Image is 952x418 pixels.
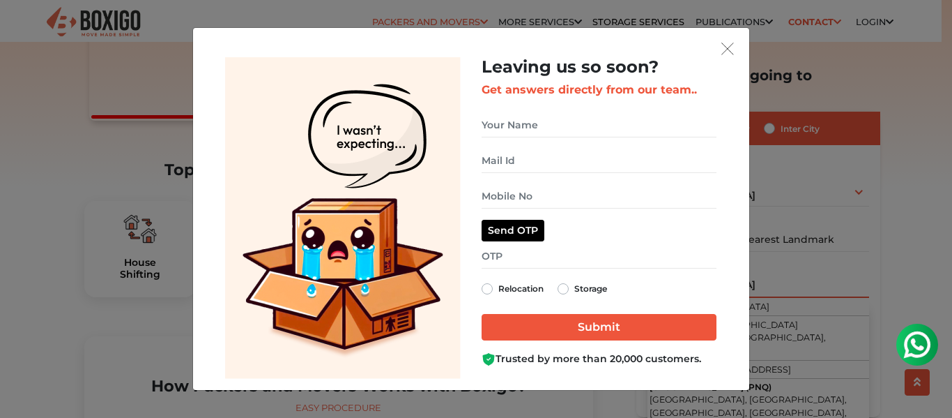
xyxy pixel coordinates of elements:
[498,281,544,297] label: Relocation
[482,113,716,137] input: Your Name
[482,244,716,269] input: OTP
[482,352,716,366] div: Trusted by more than 20,000 customers.
[574,281,607,297] label: Storage
[225,57,461,379] img: Lead Welcome Image
[482,220,544,241] button: Send OTP
[482,184,716,209] input: Mobile No
[14,14,42,42] img: whatsapp-icon.svg
[482,314,716,341] input: Submit
[482,83,716,96] h3: Get answers directly from our team..
[482,149,716,173] input: Mail Id
[482,352,496,366] img: Boxigo Customer Shield
[721,43,734,55] img: exit
[482,57,716,77] h2: Leaving us so soon?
